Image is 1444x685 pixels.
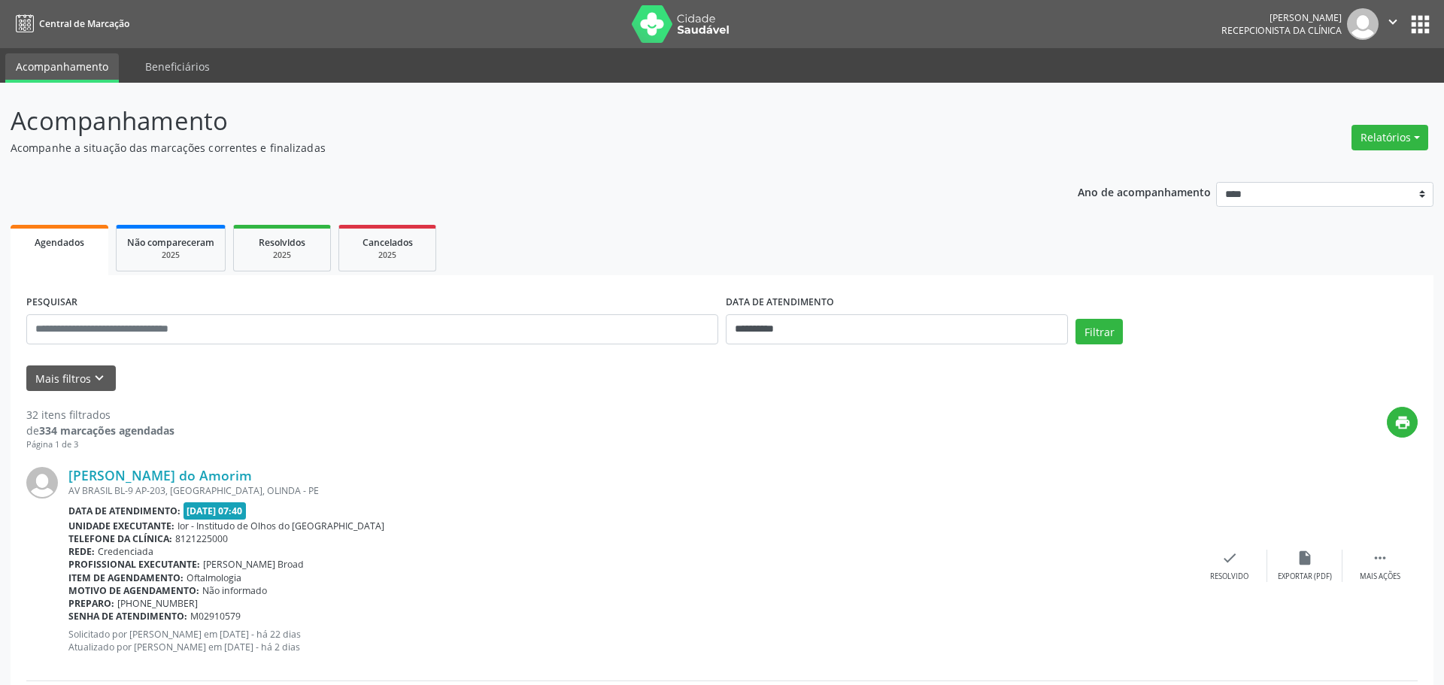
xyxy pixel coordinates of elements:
[1347,8,1379,40] img: img
[1075,319,1123,344] button: Filtrar
[203,558,304,571] span: [PERSON_NAME] Broad
[91,370,108,386] i: keyboard_arrow_down
[202,584,267,597] span: Não informado
[26,291,77,314] label: PESQUISAR
[98,545,153,558] span: Credenciada
[175,532,228,545] span: 8121225000
[26,438,174,451] div: Página 1 de 3
[1078,182,1211,201] p: Ano de acompanhamento
[35,236,84,249] span: Agendados
[68,532,172,545] b: Telefone da clínica:
[68,558,200,571] b: Profissional executante:
[1385,14,1401,30] i: 
[726,291,834,314] label: DATA DE ATENDIMENTO
[5,53,119,83] a: Acompanhamento
[190,610,241,623] span: M02910579
[127,250,214,261] div: 2025
[68,597,114,610] b: Preparo:
[68,628,1192,653] p: Solicitado por [PERSON_NAME] em [DATE] - há 22 dias Atualizado por [PERSON_NAME] em [DATE] - há 2...
[117,597,198,610] span: [PHONE_NUMBER]
[1210,571,1248,582] div: Resolvido
[68,505,180,517] b: Data de atendimento:
[68,610,187,623] b: Senha de atendimento:
[68,571,184,584] b: Item de agendamento:
[1372,550,1388,566] i: 
[135,53,220,80] a: Beneficiários
[11,11,129,36] a: Central de Marcação
[1278,571,1332,582] div: Exportar (PDF)
[68,520,174,532] b: Unidade executante:
[1407,11,1433,38] button: apps
[244,250,320,261] div: 2025
[11,140,1006,156] p: Acompanhe a situação das marcações correntes e finalizadas
[127,236,214,249] span: Não compareceram
[350,250,425,261] div: 2025
[68,484,1192,497] div: AV BRASIL BL-9 AP-203, [GEOGRAPHIC_DATA], OLINDA - PE
[11,102,1006,140] p: Acompanhamento
[68,467,252,483] a: [PERSON_NAME] do Amorim
[68,545,95,558] b: Rede:
[1387,407,1418,438] button: print
[1297,550,1313,566] i: insert_drive_file
[1351,125,1428,150] button: Relatórios
[26,423,174,438] div: de
[184,502,247,520] span: [DATE] 07:40
[1379,8,1407,40] button: 
[1221,550,1238,566] i: check
[1360,571,1400,582] div: Mais ações
[39,17,129,30] span: Central de Marcação
[187,571,241,584] span: Oftalmologia
[26,365,116,392] button: Mais filtroskeyboard_arrow_down
[68,584,199,597] b: Motivo de agendamento:
[1394,414,1411,431] i: print
[177,520,384,532] span: Ior - Institudo de Olhos do [GEOGRAPHIC_DATA]
[26,407,174,423] div: 32 itens filtrados
[1221,24,1342,37] span: Recepcionista da clínica
[26,467,58,499] img: img
[1221,11,1342,24] div: [PERSON_NAME]
[363,236,413,249] span: Cancelados
[259,236,305,249] span: Resolvidos
[39,423,174,438] strong: 334 marcações agendadas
